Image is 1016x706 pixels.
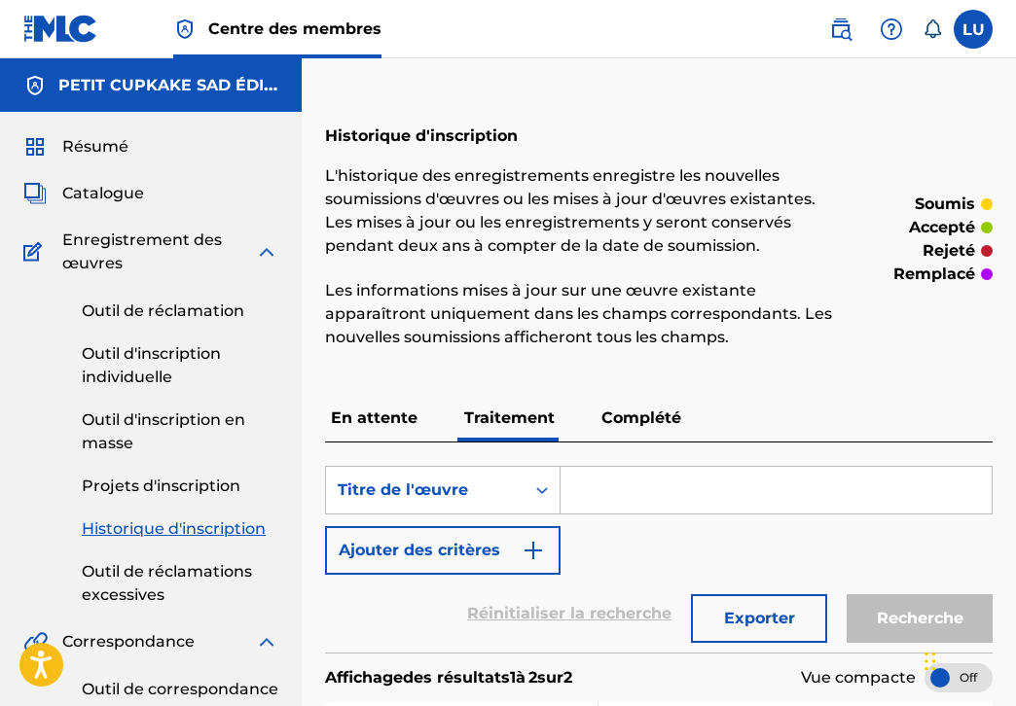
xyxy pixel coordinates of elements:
div: Aide [872,10,911,49]
font: Outil de réclamation [82,301,244,320]
font: 2 [563,668,572,687]
a: Outil d'inscription en masse [82,408,278,455]
img: Comptes [23,74,47,97]
font: Vue compacte [801,668,916,687]
font: Outil de correspondance [82,680,278,698]
font: Titre de l'œuvre [338,480,468,499]
div: Widget de chat [919,613,1016,706]
a: CatalogueCatalogue [23,182,144,205]
font: Ajouter des critères [339,541,500,559]
font: à [516,668,526,687]
a: Outil de réclamations excessives [82,560,278,607]
font: remplacé [893,265,975,283]
font: accepté [909,218,975,236]
a: Outil de correspondance [82,678,278,701]
font: Historique d'inscription [325,126,518,145]
font: soumis [915,194,975,213]
img: Résumé [23,135,47,159]
iframe: Widget de discussion [919,613,1016,706]
font: Centre des membres [208,19,381,38]
img: Logo du MLC [23,15,98,43]
font: Exporter [724,609,795,627]
font: des résultats [403,668,510,687]
div: Notifications [923,19,942,39]
a: Recherche publique [821,10,860,49]
font: Catalogue [62,184,144,202]
img: Enregistrement des œuvres [23,240,49,264]
img: Catalogue [23,182,47,205]
font: 2 [528,668,537,687]
font: Outil de réclamations excessives [82,562,252,604]
a: RésuméRésumé [23,135,128,159]
font: Outil d'inscription en masse [82,410,245,452]
font: L'historique des enregistrements enregistre les nouvelles soumissions d'œuvres ou les mises à jou... [325,166,816,255]
font: En attente [331,408,417,427]
div: Menu utilisateur [954,10,993,49]
font: Affichage [325,668,403,687]
h5: PETIT CUPKAKE SAD ÉDITIONS [58,74,278,97]
font: Complété [601,408,681,427]
font: 1 [510,668,516,687]
font: Les informations mises à jour sur une œuvre existante apparaîtront uniquement dans les champs cor... [325,281,832,346]
a: Historique d'inscription [82,517,278,541]
button: Ajouter des critères [325,526,561,575]
img: recherche [829,18,853,41]
font: sur [537,668,563,687]
img: 9d2ae6d4665cec9f34b9.svg [522,539,545,562]
font: Traitement [464,408,555,427]
img: développer [255,240,278,264]
div: Glisser [925,632,936,690]
img: Détenteur des droits supérieurs [173,18,197,41]
img: développer [255,630,278,653]
iframe: Centre de ressources [962,431,1016,598]
button: Exporter [691,594,827,643]
a: Outil d'inscription individuelle [82,342,278,389]
img: Correspondance [23,630,48,653]
img: aide [880,18,903,41]
font: Projets d'inscription [82,477,240,495]
font: Historique d'inscription [82,519,266,538]
a: Outil de réclamation [82,300,278,323]
font: Enregistrement des œuvres [62,230,222,272]
font: Outil d'inscription individuelle [82,344,221,386]
font: Résumé [62,137,128,156]
a: Projets d'inscription [82,475,278,498]
font: rejeté [923,241,975,260]
font: Correspondance [62,632,195,651]
font: PETIT CUPKAKE SAD ÉDITIONS [58,76,314,94]
form: Formulaire de recherche [325,466,993,653]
